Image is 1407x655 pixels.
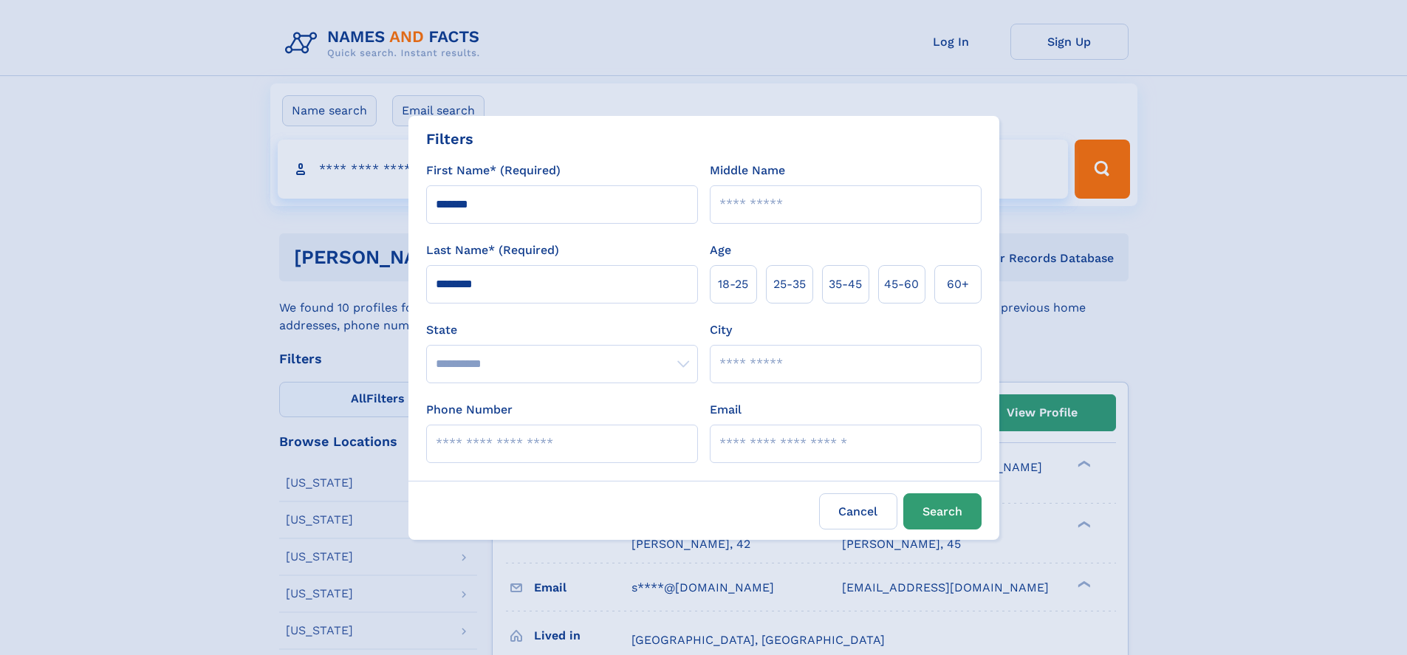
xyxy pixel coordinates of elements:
[426,321,698,339] label: State
[710,241,731,259] label: Age
[710,401,742,419] label: Email
[718,275,748,293] span: 18‑25
[829,275,862,293] span: 35‑45
[884,275,919,293] span: 45‑60
[903,493,982,529] button: Search
[947,275,969,293] span: 60+
[710,321,732,339] label: City
[710,162,785,179] label: Middle Name
[773,275,806,293] span: 25‑35
[426,128,473,150] div: Filters
[819,493,897,529] label: Cancel
[426,241,559,259] label: Last Name* (Required)
[426,162,561,179] label: First Name* (Required)
[426,401,513,419] label: Phone Number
